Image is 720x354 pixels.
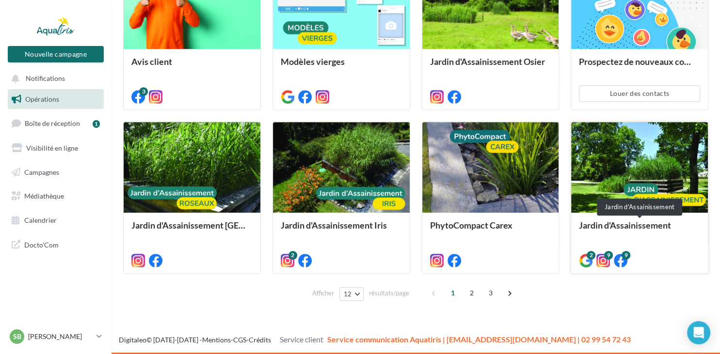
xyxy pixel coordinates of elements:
[281,220,402,240] div: Jardin d'Assainissement Iris
[597,199,682,215] div: Jardin d'Assainissement
[6,210,106,231] a: Calendrier
[339,287,364,301] button: 12
[464,285,480,301] span: 2
[604,251,613,260] div: 9
[24,216,57,224] span: Calendrier
[28,332,93,341] p: [PERSON_NAME]
[26,144,78,152] span: Visibilité en ligne
[8,46,104,62] button: Nouvelle campagne
[13,332,21,341] span: Sb
[6,234,106,255] a: Docto'Com
[6,89,106,109] a: Opérations
[139,87,148,96] div: 3
[281,57,402,76] div: Modèles vierges
[8,327,104,346] a: Sb [PERSON_NAME]
[288,251,297,260] div: 2
[24,192,64,200] span: Médiathèque
[622,251,630,260] div: 9
[119,336,631,344] span: © [DATE]-[DATE] - - -
[25,119,80,127] span: Boîte de réception
[430,57,551,76] div: Jardin d'Assainissement Osier
[233,336,246,344] a: CGS
[430,220,551,240] div: PhytoCompact Carex
[327,335,631,344] span: Service communication Aquatiris | [EMAIL_ADDRESS][DOMAIN_NAME] | 02 99 54 72 43
[344,290,352,298] span: 12
[280,335,323,344] span: Service client
[249,336,271,344] a: Crédits
[6,113,106,134] a: Boîte de réception1
[6,138,106,158] a: Visibilité en ligne
[25,95,59,103] span: Opérations
[131,220,253,240] div: Jardin d'Assainissement [GEOGRAPHIC_DATA]
[93,120,100,128] div: 1
[483,285,498,301] span: 3
[687,321,710,344] div: Open Intercom Messenger
[131,57,253,76] div: Avis client
[369,289,409,298] span: résultats/page
[202,336,231,344] a: Mentions
[24,168,59,176] span: Campagnes
[26,75,65,83] span: Notifications
[445,285,461,301] span: 1
[24,238,59,251] span: Docto'Com
[587,251,595,260] div: 2
[312,289,334,298] span: Afficher
[579,85,700,102] button: Louer des contacts
[579,220,700,240] div: Jardin d'Assainissement
[119,336,146,344] a: Digitaleo
[6,186,106,206] a: Médiathèque
[6,162,106,183] a: Campagnes
[579,57,700,76] div: Prospectez de nouveaux contacts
